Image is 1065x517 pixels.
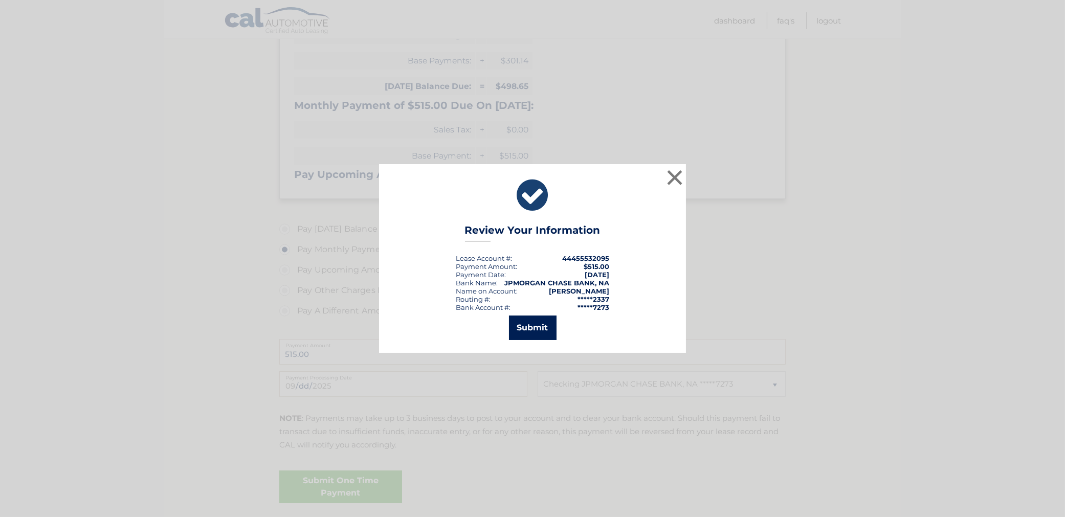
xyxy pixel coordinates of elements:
[549,287,609,295] strong: [PERSON_NAME]
[456,303,511,311] div: Bank Account #:
[456,287,518,295] div: Name on Account:
[509,316,557,340] button: Submit
[562,254,609,262] strong: 44455532095
[456,271,504,279] span: Payment Date
[664,167,685,188] button: ×
[504,279,609,287] strong: JPMORGAN CHASE BANK, NA
[456,279,498,287] div: Bank Name:
[456,295,491,303] div: Routing #:
[456,262,517,271] div: Payment Amount:
[585,271,609,279] span: [DATE]
[584,262,609,271] span: $515.00
[456,271,506,279] div: :
[456,254,512,262] div: Lease Account #:
[465,224,601,242] h3: Review Your Information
